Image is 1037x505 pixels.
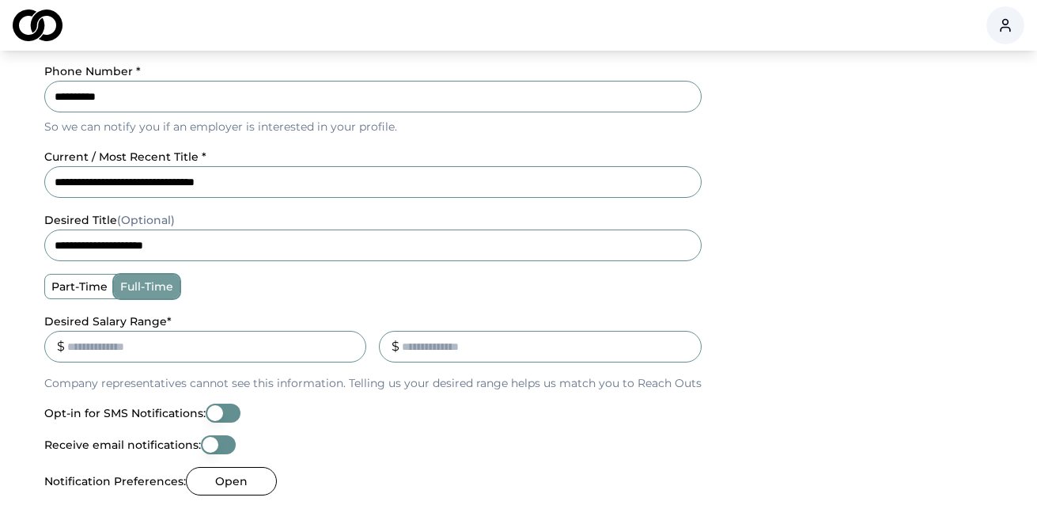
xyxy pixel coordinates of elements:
div: $ [57,337,65,356]
button: Open [186,467,277,496]
div: $ [392,337,399,356]
label: Receive email notifications: [44,439,201,450]
p: So we can notify you if an employer is interested in your profile. [44,119,702,135]
label: desired title [44,213,175,227]
label: part-time [45,275,114,298]
label: Desired Salary Range * [44,314,172,328]
label: full-time [114,275,180,298]
label: Notification Preferences: [44,476,186,487]
label: Phone Number * [44,64,141,78]
label: current / most recent title * [44,150,206,164]
label: Opt-in for SMS Notifications: [44,408,206,419]
span: (Optional) [117,213,175,227]
p: Company representatives cannot see this information. Telling us your desired range helps us match... [44,375,702,391]
img: logo [13,9,62,41]
label: _ [379,314,384,328]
